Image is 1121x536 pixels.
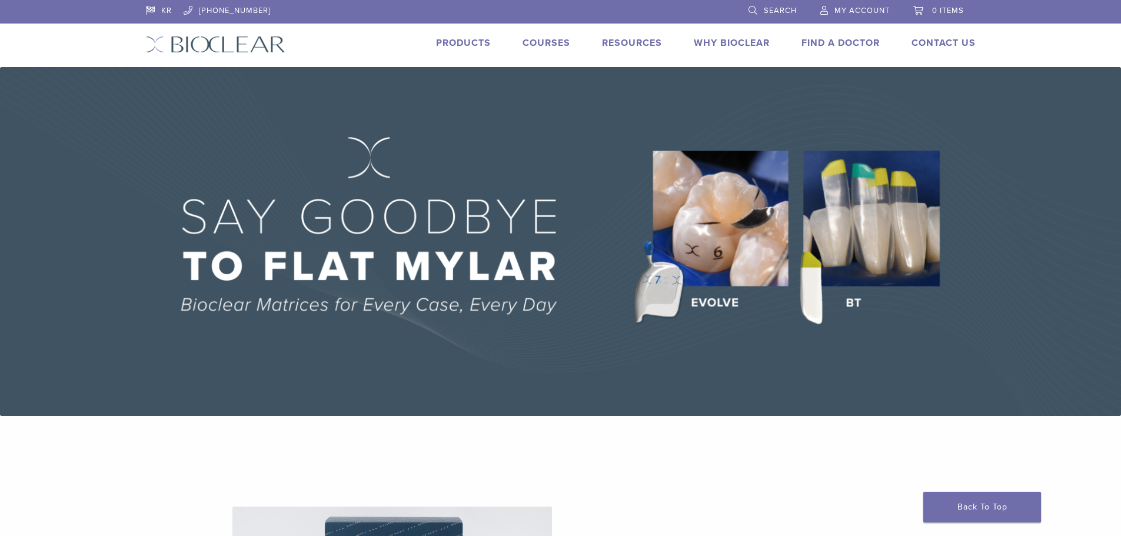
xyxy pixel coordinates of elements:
[694,37,770,49] a: Why Bioclear
[912,37,976,49] a: Contact Us
[932,6,964,15] span: 0 items
[764,6,797,15] span: Search
[801,37,880,49] a: Find A Doctor
[923,492,1041,522] a: Back To Top
[602,37,662,49] a: Resources
[436,37,491,49] a: Products
[523,37,570,49] a: Courses
[146,36,285,53] img: Bioclear
[834,6,890,15] span: My Account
